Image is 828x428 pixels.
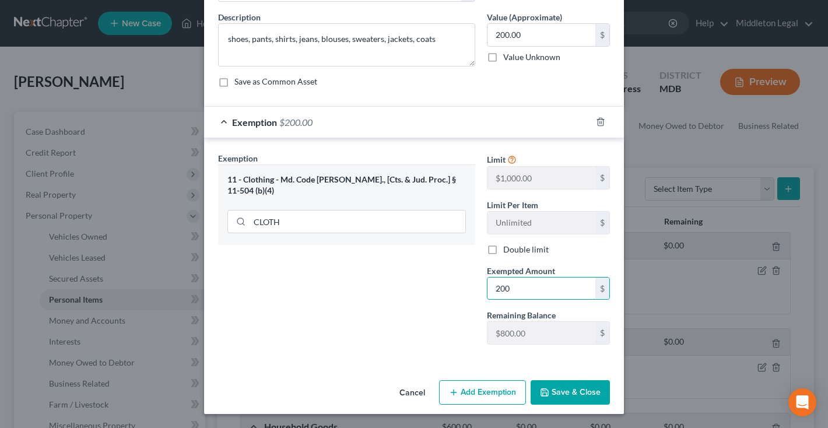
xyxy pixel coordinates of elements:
[487,278,595,300] input: 0.00
[232,117,277,128] span: Exemption
[503,244,549,255] label: Double limit
[595,278,609,300] div: $
[503,51,560,63] label: Value Unknown
[390,381,434,405] button: Cancel
[487,11,562,23] label: Value (Approximate)
[250,211,465,233] input: Search exemption rules...
[234,76,317,87] label: Save as Common Asset
[531,380,610,405] button: Save & Close
[487,167,595,189] input: --
[439,380,526,405] button: Add Exemption
[218,12,261,22] span: Description
[487,24,595,46] input: 0.00
[487,155,506,164] span: Limit
[487,309,556,321] label: Remaining Balance
[487,266,555,276] span: Exempted Amount
[218,153,258,163] span: Exemption
[595,24,609,46] div: $
[595,212,609,234] div: $
[595,167,609,189] div: $
[227,174,466,196] div: 11 - Clothing - Md. Code [PERSON_NAME]., [Cts. & Jud. Proc.] § 11-504 (b)(4)
[595,322,609,344] div: $
[487,199,538,211] label: Limit Per Item
[788,388,816,416] div: Open Intercom Messenger
[279,117,313,128] span: $200.00
[487,212,595,234] input: --
[487,322,595,344] input: --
